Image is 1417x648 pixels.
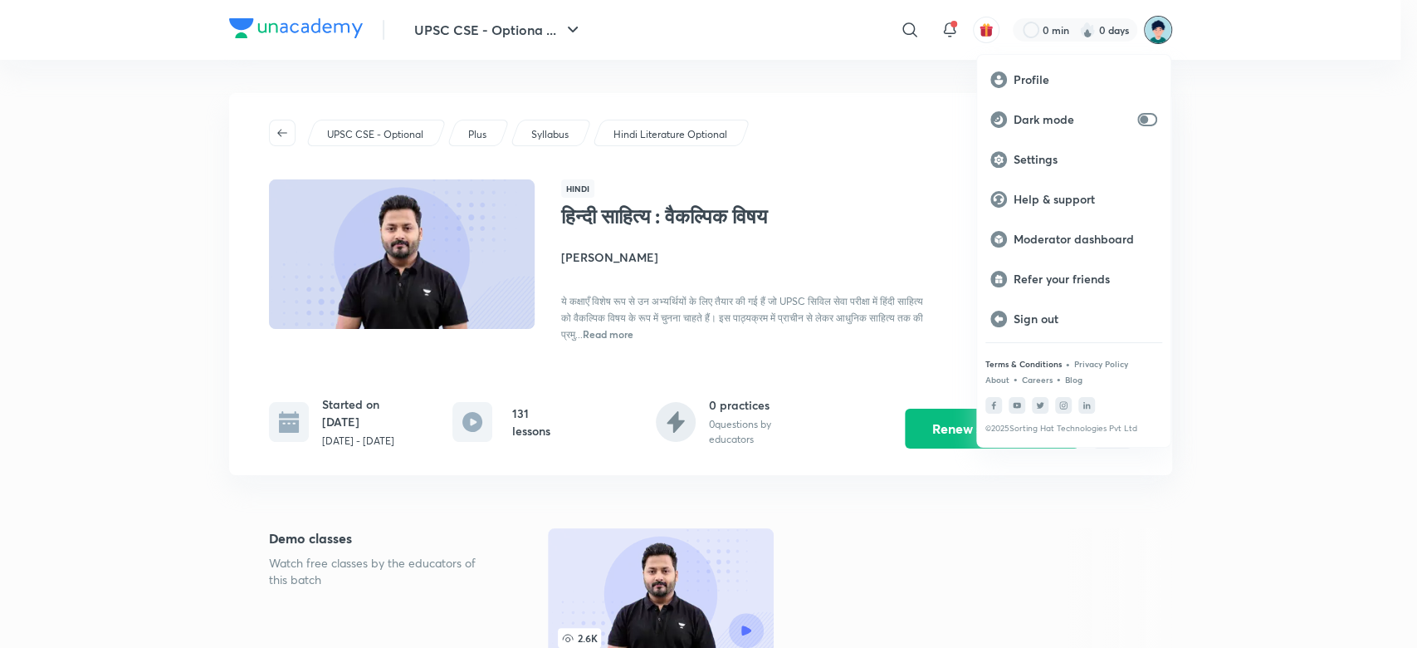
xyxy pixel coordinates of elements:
a: Blog [1065,375,1082,385]
a: Settings [977,140,1170,179]
a: Privacy Policy [1074,359,1128,369]
div: • [1013,371,1019,386]
p: Help & support [1014,192,1157,207]
div: • [1056,371,1062,386]
a: Help & support [977,179,1170,219]
p: Refer your friends [1014,272,1157,287]
p: © 2025 Sorting Hat Technologies Pvt Ltd [985,424,1162,434]
a: About [985,375,1009,385]
p: Profile [1014,72,1157,87]
p: Moderator dashboard [1014,232,1157,247]
a: Moderator dashboard [977,219,1170,259]
a: Terms & Conditions [985,359,1062,369]
p: Dark mode [1014,112,1131,127]
p: Sign out [1014,312,1157,326]
a: Careers [1022,375,1053,385]
p: Settings [1014,152,1157,167]
div: • [1065,356,1071,371]
a: Refer your friends [977,259,1170,299]
a: Profile [977,60,1170,100]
